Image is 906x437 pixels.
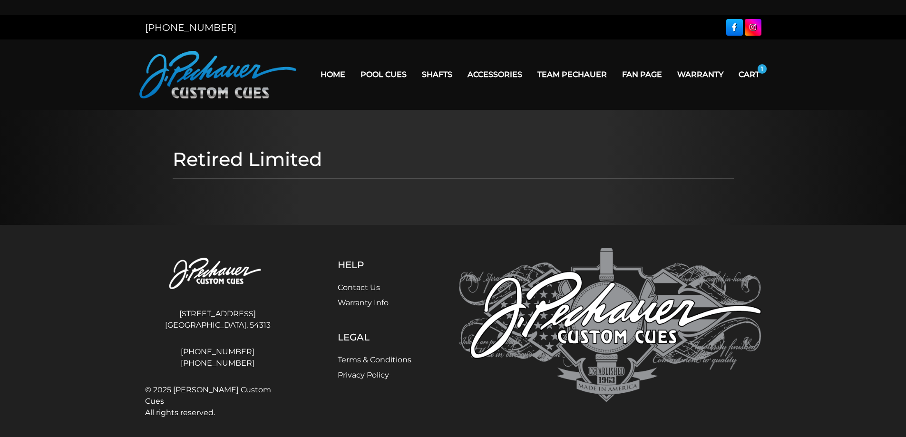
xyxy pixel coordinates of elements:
a: Shafts [414,62,460,87]
a: Pool Cues [353,62,414,87]
a: Privacy Policy [338,370,389,379]
a: Home [313,62,353,87]
a: Warranty Info [338,298,389,307]
a: Fan Page [614,62,670,87]
h1: Retired Limited [173,148,734,171]
a: [PHONE_NUMBER] [145,358,291,369]
a: Warranty [670,62,731,87]
img: Pechauer Custom Cues [459,248,761,402]
img: Pechauer Custom Cues [139,51,296,98]
a: Team Pechauer [530,62,614,87]
a: [PHONE_NUMBER] [145,22,236,33]
a: Accessories [460,62,530,87]
address: [STREET_ADDRESS] [GEOGRAPHIC_DATA], 54313 [145,304,291,335]
a: [PHONE_NUMBER] [145,346,291,358]
h5: Help [338,259,411,271]
a: Cart [731,62,767,87]
a: Contact Us [338,283,380,292]
h5: Legal [338,331,411,343]
span: © 2025 [PERSON_NAME] Custom Cues All rights reserved. [145,384,291,418]
img: Pechauer Custom Cues [145,248,291,301]
a: Terms & Conditions [338,355,411,364]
